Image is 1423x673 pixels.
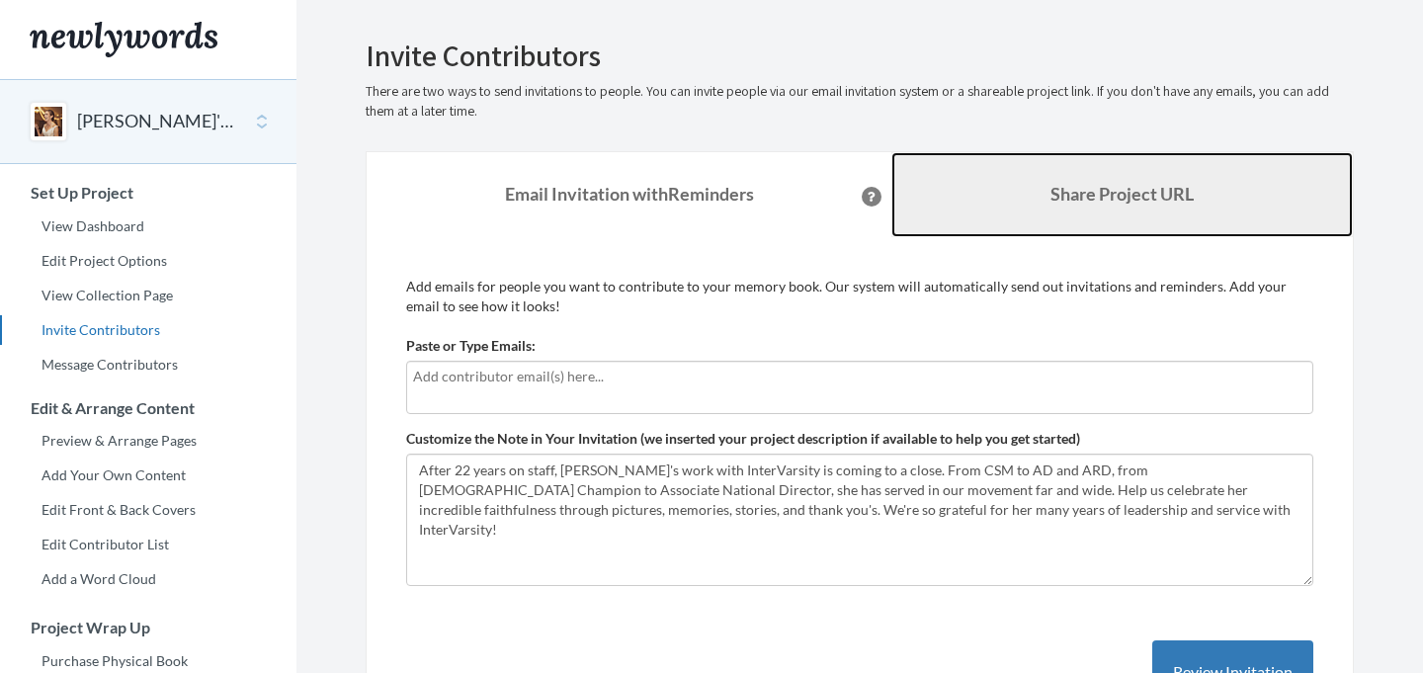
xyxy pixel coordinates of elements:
b: Share Project URL [1050,183,1194,205]
p: Add emails for people you want to contribute to your memory book. Our system will automatically s... [406,277,1313,316]
p: There are two ways to send invitations to people. You can invite people via our email invitation ... [366,82,1354,122]
h3: Project Wrap Up [1,619,296,636]
h3: Edit & Arrange Content [1,399,296,417]
strong: Email Invitation with Reminders [505,183,754,205]
label: Customize the Note in Your Invitation (we inserted your project description if available to help ... [406,429,1080,449]
label: Paste or Type Emails: [406,336,536,356]
span: Support [42,14,113,32]
img: Newlywords logo [30,22,217,57]
button: [PERSON_NAME]'s InterVarsity Farewell [77,109,237,134]
input: Add contributor email(s) here... [413,366,1306,387]
h2: Invite Contributors [366,40,1354,72]
h3: Set Up Project [1,184,296,202]
textarea: After 22 years on staff, [PERSON_NAME]'s work with InterVarsity is coming to a close. From CSM to... [406,454,1313,586]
